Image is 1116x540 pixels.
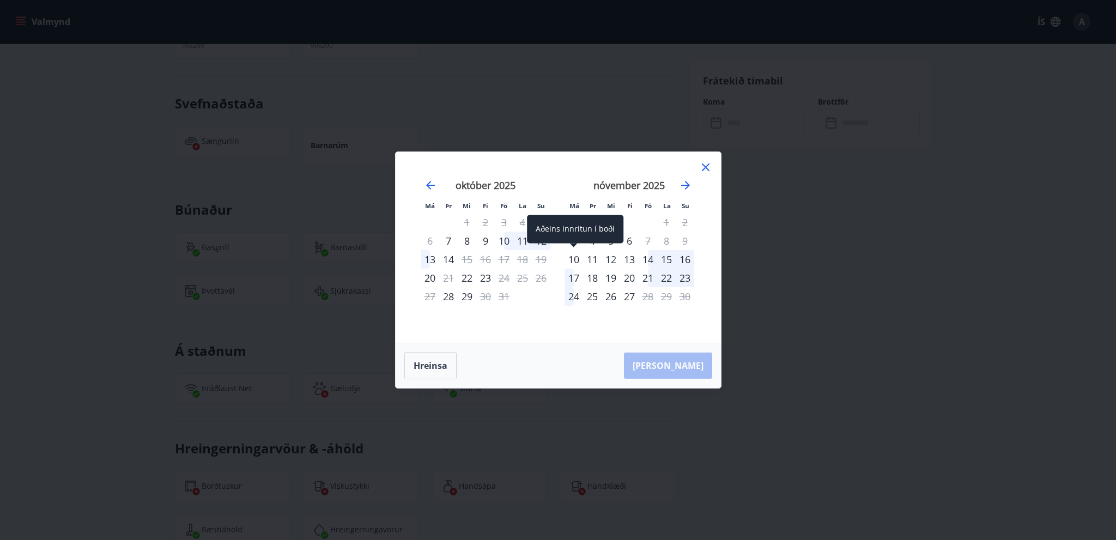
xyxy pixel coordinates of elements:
[476,287,495,306] td: Not available. fimmtudagur, 30. október 2025
[676,269,694,287] td: sunnudagur, 23. nóvember 2025
[676,287,694,306] td: Not available. sunnudagur, 30. nóvember 2025
[639,287,657,306] div: Aðeins útritun í boði
[458,232,476,250] td: miðvikudagur, 8. október 2025
[583,269,602,287] td: þriðjudagur, 18. nóvember 2025
[639,287,657,306] td: Not available. föstudagur, 28. nóvember 2025
[421,250,439,269] td: mánudagur, 13. október 2025
[639,269,657,287] td: föstudagur, 21. nóvember 2025
[476,269,495,287] div: 23
[458,287,476,306] div: 29
[458,213,476,232] td: Not available. miðvikudagur, 1. október 2025
[421,269,439,287] div: Aðeins innritun í boði
[495,232,513,250] div: 10
[569,202,579,210] small: Má
[527,215,623,243] div: Aðeins innritun í boði
[476,250,495,269] td: Not available. fimmtudagur, 16. október 2025
[565,287,583,306] div: 24
[620,269,639,287] div: 20
[676,250,694,269] div: 16
[657,232,676,250] td: Not available. laugardagur, 8. nóvember 2025
[513,232,532,250] div: 11
[495,232,513,250] td: föstudagur, 10. október 2025
[495,250,513,269] td: Not available. föstudagur, 17. október 2025
[483,202,488,210] small: Fi
[602,250,620,269] div: 12
[495,269,513,287] div: Aðeins útritun í boði
[513,250,532,269] td: Not available. laugardagur, 18. október 2025
[476,213,495,232] td: Not available. fimmtudagur, 2. október 2025
[439,250,458,269] div: 14
[404,352,457,379] button: Hreinsa
[583,269,602,287] div: 18
[495,287,513,306] td: Not available. föstudagur, 31. október 2025
[458,232,476,250] div: 8
[458,269,476,287] div: Aðeins innritun í boði
[532,213,550,232] td: Not available. sunnudagur, 5. október 2025
[620,232,639,250] td: fimmtudagur, 6. nóvember 2025
[513,213,532,232] td: Not available. laugardagur, 4. október 2025
[421,269,439,287] td: mánudagur, 20. október 2025
[639,250,657,269] div: 14
[583,287,602,306] td: þriðjudagur, 25. nóvember 2025
[657,250,676,269] div: 15
[679,179,692,192] div: Move forward to switch to the next month.
[476,287,495,306] div: Aðeins útritun í boði
[495,269,513,287] td: Not available. föstudagur, 24. október 2025
[602,269,620,287] td: miðvikudagur, 19. nóvember 2025
[458,250,476,269] td: Not available. miðvikudagur, 15. október 2025
[532,269,550,287] td: Not available. sunnudagur, 26. október 2025
[421,250,439,269] div: 13
[439,269,458,287] td: Not available. þriðjudagur, 21. október 2025
[620,269,639,287] td: fimmtudagur, 20. nóvember 2025
[657,213,676,232] td: Not available. laugardagur, 1. nóvember 2025
[513,269,532,287] td: Not available. laugardagur, 25. október 2025
[639,232,657,250] td: Not available. föstudagur, 7. nóvember 2025
[602,250,620,269] td: miðvikudagur, 12. nóvember 2025
[421,287,439,306] td: Not available. mánudagur, 27. október 2025
[583,250,602,269] td: þriðjudagur, 11. nóvember 2025
[565,250,583,269] td: mánudagur, 10. nóvember 2025
[532,250,550,269] td: Not available. sunnudagur, 19. október 2025
[645,202,652,210] small: Fö
[583,287,602,306] div: 25
[676,269,694,287] div: 23
[583,250,602,269] div: 11
[458,250,476,269] div: Aðeins útritun í boði
[537,202,545,210] small: Su
[593,179,665,192] strong: nóvember 2025
[607,202,615,210] small: Mi
[682,202,689,210] small: Su
[476,269,495,287] td: fimmtudagur, 23. október 2025
[620,287,639,306] div: 27
[456,179,515,192] strong: október 2025
[602,287,620,306] td: miðvikudagur, 26. nóvember 2025
[639,269,657,287] div: 21
[657,287,676,306] td: Not available. laugardagur, 29. nóvember 2025
[424,179,437,192] div: Move backward to switch to the previous month.
[627,202,633,210] small: Fi
[565,269,583,287] div: 17
[519,202,526,210] small: La
[590,202,596,210] small: Þr
[439,250,458,269] td: þriðjudagur, 14. október 2025
[425,202,435,210] small: Má
[565,287,583,306] td: mánudagur, 24. nóvember 2025
[602,287,620,306] div: 26
[500,202,507,210] small: Fö
[421,232,439,250] td: Not available. mánudagur, 6. október 2025
[602,269,620,287] div: 19
[676,250,694,269] td: sunnudagur, 16. nóvember 2025
[620,250,639,269] td: fimmtudagur, 13. nóvember 2025
[657,269,676,287] td: laugardagur, 22. nóvember 2025
[676,232,694,250] td: Not available. sunnudagur, 9. nóvember 2025
[458,287,476,306] td: miðvikudagur, 29. október 2025
[620,287,639,306] td: fimmtudagur, 27. nóvember 2025
[463,202,471,210] small: Mi
[495,213,513,232] td: Not available. föstudagur, 3. október 2025
[513,232,532,250] td: laugardagur, 11. október 2025
[657,269,676,287] div: 22
[620,250,639,269] div: 13
[565,250,583,269] div: Aðeins innritun í boði
[663,202,671,210] small: La
[409,165,708,330] div: Calendar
